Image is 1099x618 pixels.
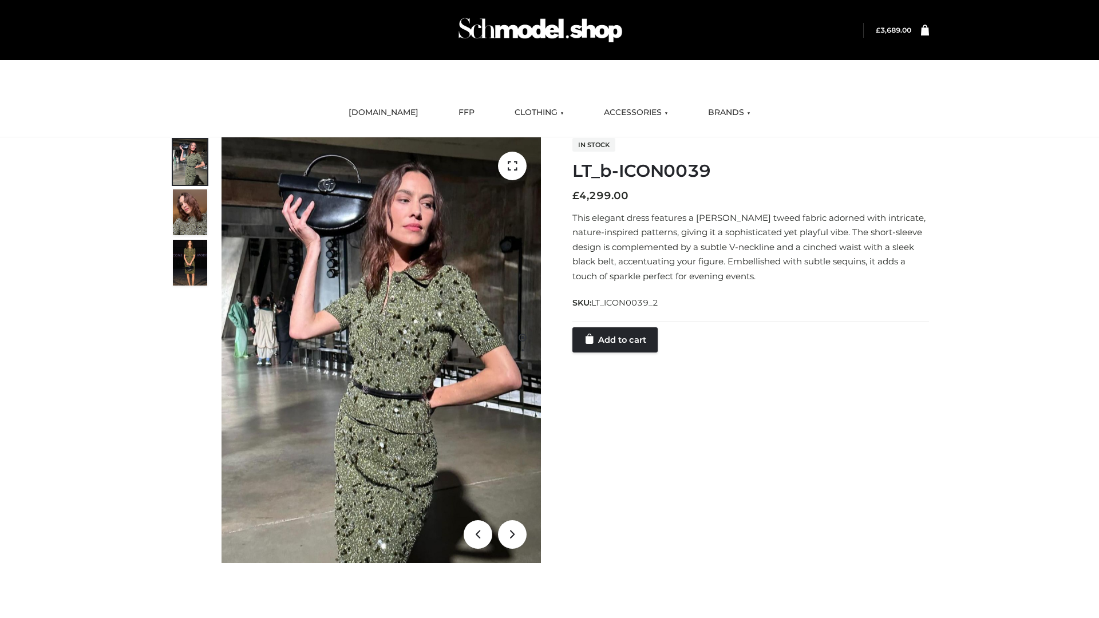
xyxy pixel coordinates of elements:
[699,100,759,125] a: BRANDS
[876,26,911,34] a: £3,689.00
[572,211,929,284] p: This elegant dress features a [PERSON_NAME] tweed fabric adorned with intricate, nature-inspired ...
[340,100,427,125] a: [DOMAIN_NAME]
[450,100,483,125] a: FFP
[572,138,615,152] span: In stock
[591,298,658,308] span: LT_ICON0039_2
[572,296,659,310] span: SKU:
[173,189,207,235] img: Screenshot-2024-10-29-at-7.00.03%E2%80%AFPM.jpg
[454,7,626,53] img: Schmodel Admin 964
[173,240,207,286] img: Screenshot-2024-10-29-at-7.00.09%E2%80%AFPM.jpg
[572,189,628,202] bdi: 4,299.00
[876,26,911,34] bdi: 3,689.00
[572,189,579,202] span: £
[572,161,929,181] h1: LT_b-ICON0039
[572,327,658,352] a: Add to cart
[595,100,677,125] a: ACCESSORIES
[876,26,880,34] span: £
[222,137,541,563] img: LT_b-ICON0039
[506,100,572,125] a: CLOTHING
[173,139,207,185] img: Screenshot-2024-10-29-at-6.59.56%E2%80%AFPM.jpg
